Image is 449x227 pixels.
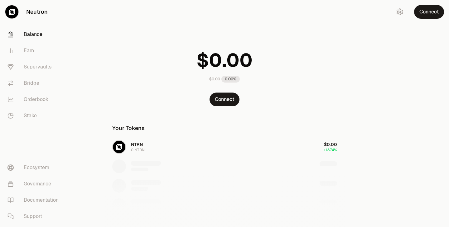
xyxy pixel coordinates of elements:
[2,176,67,192] a: Governance
[221,76,240,83] div: 0.00%
[2,26,67,43] a: Balance
[210,93,239,106] button: Connect
[2,43,67,59] a: Earn
[2,108,67,124] a: Stake
[209,77,220,82] div: $0.00
[2,75,67,91] a: Bridge
[112,124,145,133] div: Your Tokens
[2,208,67,224] a: Support
[2,91,67,108] a: Orderbook
[2,59,67,75] a: Supervaults
[2,192,67,208] a: Documentation
[2,159,67,176] a: Ecosystem
[414,5,444,19] button: Connect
